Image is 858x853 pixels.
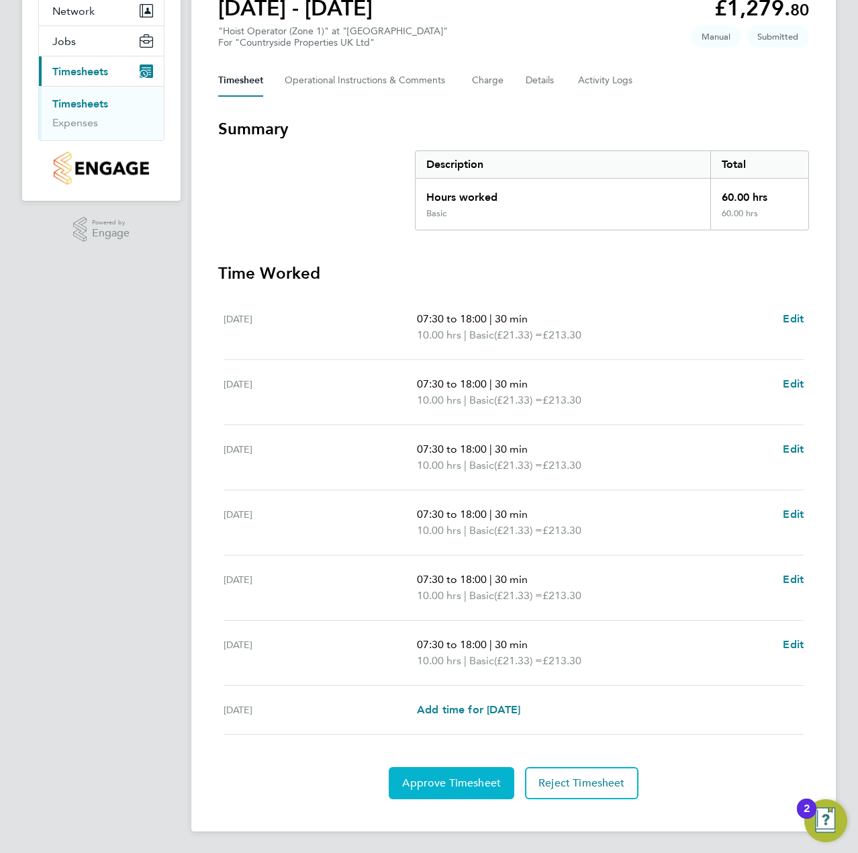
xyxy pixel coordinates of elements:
[469,457,494,474] span: Basic
[417,573,487,586] span: 07:30 to 18:00
[218,118,809,799] section: Timesheet
[224,702,417,718] div: [DATE]
[489,573,492,586] span: |
[783,441,804,457] a: Edit
[494,394,542,406] span: (£21.33) =
[542,589,581,602] span: £213.30
[38,152,164,185] a: Go to home page
[495,573,528,586] span: 30 min
[494,459,542,472] span: (£21.33) =
[417,328,461,341] span: 10.00 hrs
[783,377,804,390] span: Edit
[417,703,520,716] span: Add time for [DATE]
[464,524,467,537] span: |
[416,179,710,208] div: Hours worked
[783,443,804,455] span: Edit
[39,26,164,56] button: Jobs
[218,263,809,284] h3: Time Worked
[469,523,494,539] span: Basic
[494,524,542,537] span: (£21.33) =
[804,799,847,842] button: Open Resource Center, 2 new notifications
[417,589,461,602] span: 10.00 hrs
[218,118,809,140] h3: Summary
[494,328,542,341] span: (£21.33) =
[285,64,450,97] button: Operational Instructions & Comments
[417,508,487,521] span: 07:30 to 18:00
[783,311,804,327] a: Edit
[92,217,130,228] span: Powered by
[224,572,417,604] div: [DATE]
[224,441,417,474] div: [DATE]
[783,508,804,521] span: Edit
[783,312,804,325] span: Edit
[464,328,467,341] span: |
[39,86,164,140] div: Timesheets
[426,208,446,219] div: Basic
[469,653,494,669] span: Basic
[710,179,808,208] div: 60.00 hrs
[783,376,804,392] a: Edit
[542,654,581,667] span: £213.30
[804,809,810,826] div: 2
[489,377,492,390] span: |
[542,459,581,472] span: £213.30
[489,443,492,455] span: |
[417,459,461,472] span: 10.00 hrs
[52,65,108,78] span: Timesheets
[92,228,130,239] span: Engage
[224,637,417,669] div: [DATE]
[415,150,809,230] div: Summary
[495,377,528,390] span: 30 min
[417,702,520,718] a: Add time for [DATE]
[469,392,494,408] span: Basic
[417,638,487,651] span: 07:30 to 18:00
[389,767,514,799] button: Approve Timesheet
[691,26,741,48] span: This timesheet was manually created.
[783,572,804,588] a: Edit
[469,588,494,604] span: Basic
[464,394,467,406] span: |
[542,394,581,406] span: £213.30
[416,151,710,178] div: Description
[224,311,417,343] div: [DATE]
[542,328,581,341] span: £213.30
[489,638,492,651] span: |
[495,443,528,455] span: 30 min
[495,638,528,651] span: 30 min
[489,312,492,325] span: |
[39,56,164,86] button: Timesheets
[783,637,804,653] a: Edit
[417,654,461,667] span: 10.00 hrs
[526,64,557,97] button: Details
[464,654,467,667] span: |
[710,208,808,230] div: 60.00 hrs
[52,116,98,129] a: Expenses
[402,776,501,790] span: Approve Timesheet
[224,376,417,408] div: [DATE]
[469,327,494,343] span: Basic
[73,217,130,242] a: Powered byEngage
[495,312,528,325] span: 30 min
[747,26,809,48] span: This timesheet is Submitted.
[417,312,487,325] span: 07:30 to 18:00
[54,152,148,185] img: countryside-properties-logo-retina.png
[783,638,804,651] span: Edit
[710,151,808,178] div: Total
[464,459,467,472] span: |
[538,776,625,790] span: Reject Timesheet
[494,654,542,667] span: (£21.33) =
[472,64,504,97] button: Charge
[224,506,417,539] div: [DATE]
[52,97,108,110] a: Timesheets
[494,589,542,602] span: (£21.33) =
[417,524,461,537] span: 10.00 hrs
[542,524,581,537] span: £213.30
[464,589,467,602] span: |
[218,37,448,48] div: For "Countryside Properties UK Ltd"
[417,377,487,390] span: 07:30 to 18:00
[218,64,263,97] button: Timesheet
[489,508,492,521] span: |
[417,443,487,455] span: 07:30 to 18:00
[52,5,95,17] span: Network
[52,35,76,48] span: Jobs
